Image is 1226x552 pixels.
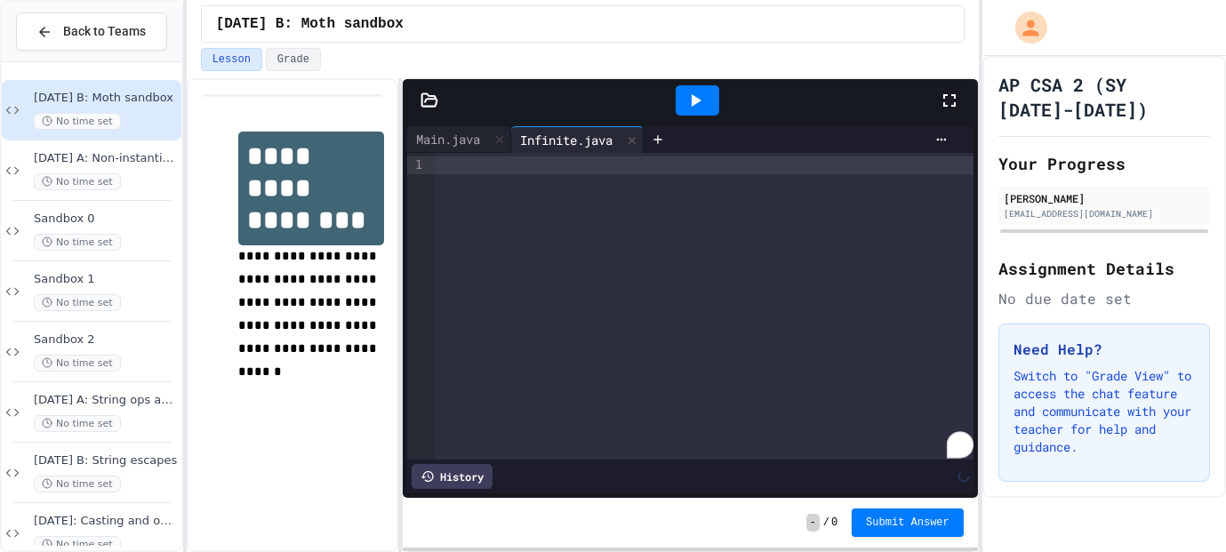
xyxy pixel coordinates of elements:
div: Main.java [407,126,511,153]
span: / [823,516,829,530]
span: No time set [34,173,121,190]
span: Sandbox 1 [34,272,178,287]
span: - [806,514,820,532]
button: Submit Answer [852,508,964,537]
span: [DATE] A: Non-instantiated classes [34,151,178,166]
h3: Need Help? [1014,339,1195,360]
span: [DATE] A: String ops and Capital-M Math [34,393,178,408]
span: No time set [34,234,121,251]
div: Infinite.java [511,126,644,153]
span: No time set [34,113,121,130]
span: 26 Sep B: Moth sandbox [216,13,404,35]
h2: Assignment Details [998,256,1210,281]
h2: Your Progress [998,151,1210,176]
button: Lesson [201,48,262,71]
div: History [412,464,493,489]
span: Sandbox 2 [34,332,178,348]
p: Switch to "Grade View" to access the chat feature and communicate with your teacher for help and ... [1014,367,1195,456]
span: Back to Teams [63,22,146,41]
span: [DATE] B: Moth sandbox [34,91,178,106]
span: [DATE] B: String escapes [34,453,178,468]
div: Main.java [407,130,489,148]
span: 0 [831,516,837,530]
div: To enrich screen reader interactions, please activate Accessibility in Grammarly extension settings [435,153,974,460]
span: No time set [34,355,121,372]
div: My Account [997,7,1052,48]
div: Infinite.java [511,131,621,149]
button: Back to Teams [16,12,167,51]
div: No due date set [998,288,1210,309]
span: No time set [34,476,121,492]
h1: AP CSA 2 (SY [DATE]-[DATE]) [998,72,1210,122]
span: No time set [34,294,121,311]
span: Sandbox 0 [34,212,178,227]
span: Submit Answer [866,516,950,530]
div: 1 [407,156,425,174]
button: Grade [266,48,321,71]
div: [PERSON_NAME] [1004,190,1205,206]
span: No time set [34,415,121,432]
div: [EMAIL_ADDRESS][DOMAIN_NAME] [1004,207,1205,220]
span: [DATE]: Casting and overflow [34,514,178,529]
